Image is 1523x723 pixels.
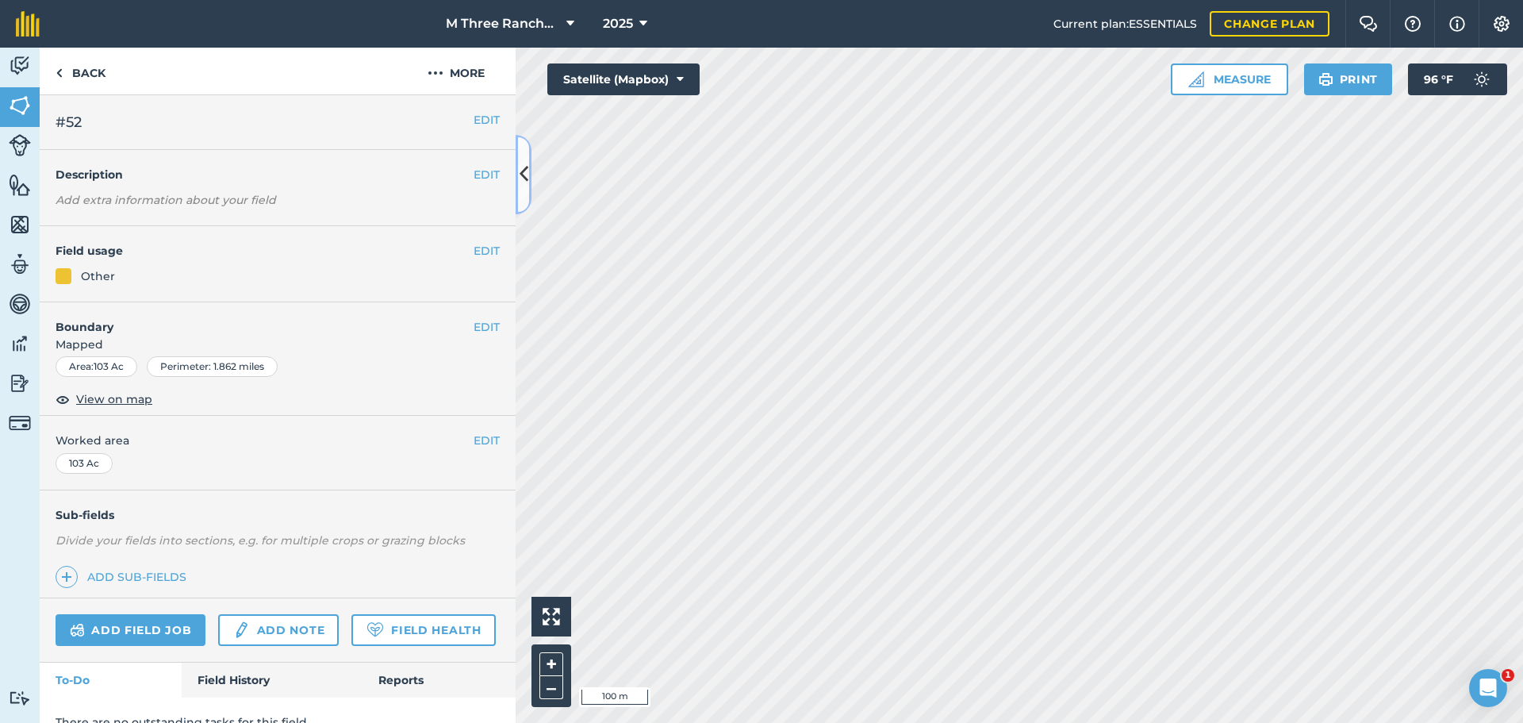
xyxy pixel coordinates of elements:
span: 1 [1502,669,1514,682]
button: – [539,676,563,699]
span: 2025 [603,14,633,33]
span: Worked area [56,432,500,449]
button: View on map [56,390,152,409]
h4: Boundary [40,302,474,336]
button: EDIT [474,432,500,449]
h4: Sub-fields [40,506,516,524]
img: svg+xml;base64,PD94bWwgdmVyc2lvbj0iMS4wIiBlbmNvZGluZz0idXRmLTgiPz4KPCEtLSBHZW5lcmF0b3I6IEFkb2JlIE... [9,412,31,434]
a: Back [40,48,121,94]
img: svg+xml;base64,PD94bWwgdmVyc2lvbj0iMS4wIiBlbmNvZGluZz0idXRmLTgiPz4KPCEtLSBHZW5lcmF0b3I6IEFkb2JlIE... [9,292,31,316]
img: A question mark icon [1403,16,1422,32]
img: svg+xml;base64,PD94bWwgdmVyc2lvbj0iMS4wIiBlbmNvZGluZz0idXRmLTgiPz4KPCEtLSBHZW5lcmF0b3I6IEFkb2JlIE... [9,54,31,78]
button: More [397,48,516,94]
div: Area : 103 Ac [56,356,137,377]
img: Two speech bubbles overlapping with the left bubble in the forefront [1359,16,1378,32]
em: Add extra information about your field [56,193,276,207]
span: Mapped [40,336,516,353]
button: EDIT [474,166,500,183]
img: svg+xml;base64,PHN2ZyB4bWxucz0iaHR0cDovL3d3dy53My5vcmcvMjAwMC9zdmciIHdpZHRoPSIyMCIgaGVpZ2h0PSIyNC... [428,63,443,83]
img: svg+xml;base64,PD94bWwgdmVyc2lvbj0iMS4wIiBlbmNvZGluZz0idXRmLTgiPz4KPCEtLSBHZW5lcmF0b3I6IEFkb2JlIE... [9,134,31,156]
img: svg+xml;base64,PD94bWwgdmVyc2lvbj0iMS4wIiBlbmNvZGluZz0idXRmLTgiPz4KPCEtLSBHZW5lcmF0b3I6IEFkb2JlIE... [9,371,31,395]
div: Perimeter : 1.862 miles [147,356,278,377]
span: 96 ° F [1424,63,1453,95]
img: fieldmargin Logo [16,11,40,37]
h4: Description [56,166,500,183]
img: svg+xml;base64,PHN2ZyB4bWxucz0iaHR0cDovL3d3dy53My5vcmcvMjAwMC9zdmciIHdpZHRoPSI1NiIgaGVpZ2h0PSI2MC... [9,173,31,197]
img: Ruler icon [1188,71,1204,87]
span: Current plan : ESSENTIALS [1053,15,1197,33]
img: svg+xml;base64,PHN2ZyB4bWxucz0iaHR0cDovL3d3dy53My5vcmcvMjAwMC9zdmciIHdpZHRoPSIxOCIgaGVpZ2h0PSIyNC... [56,390,70,409]
img: svg+xml;base64,PD94bWwgdmVyc2lvbj0iMS4wIiBlbmNvZGluZz0idXRmLTgiPz4KPCEtLSBHZW5lcmF0b3I6IEFkb2JlIE... [1466,63,1498,95]
img: svg+xml;base64,PHN2ZyB4bWxucz0iaHR0cDovL3d3dy53My5vcmcvMjAwMC9zdmciIHdpZHRoPSI1NiIgaGVpZ2h0PSI2MC... [9,213,31,237]
div: 103 Ac [56,453,113,474]
img: svg+xml;base64,PHN2ZyB4bWxucz0iaHR0cDovL3d3dy53My5vcmcvMjAwMC9zdmciIHdpZHRoPSIxOSIgaGVpZ2h0PSIyNC... [1318,70,1333,89]
img: svg+xml;base64,PHN2ZyB4bWxucz0iaHR0cDovL3d3dy53My5vcmcvMjAwMC9zdmciIHdpZHRoPSI5IiBoZWlnaHQ9IjI0Ii... [56,63,63,83]
iframe: Intercom live chat [1469,669,1507,707]
button: EDIT [474,242,500,260]
img: svg+xml;base64,PD94bWwgdmVyc2lvbj0iMS4wIiBlbmNvZGluZz0idXRmLTgiPz4KPCEtLSBHZW5lcmF0b3I6IEFkb2JlIE... [9,252,31,276]
button: EDIT [474,318,500,336]
a: To-Do [40,663,182,698]
img: A cog icon [1492,16,1511,32]
button: Measure [1171,63,1288,95]
h4: Field usage [56,242,474,260]
button: Satellite (Mapbox) [547,63,700,95]
img: Four arrows, one pointing top left, one top right, one bottom right and the last bottom left [543,608,560,625]
img: svg+xml;base64,PHN2ZyB4bWxucz0iaHR0cDovL3d3dy53My5vcmcvMjAwMC9zdmciIHdpZHRoPSIxNCIgaGVpZ2h0PSIyNC... [61,567,72,586]
a: Field History [182,663,362,698]
a: Add field job [56,614,205,646]
span: M Three Ranches LLC [446,14,560,33]
button: + [539,652,563,676]
a: Reports [363,663,516,698]
img: svg+xml;base64,PD94bWwgdmVyc2lvbj0iMS4wIiBlbmNvZGluZz0idXRmLTgiPz4KPCEtLSBHZW5lcmF0b3I6IEFkb2JlIE... [70,621,85,640]
span: View on map [76,390,152,408]
img: svg+xml;base64,PHN2ZyB4bWxucz0iaHR0cDovL3d3dy53My5vcmcvMjAwMC9zdmciIHdpZHRoPSI1NiIgaGVpZ2h0PSI2MC... [9,94,31,117]
a: Add note [218,614,339,646]
a: Field Health [351,614,495,646]
span: #52 [56,111,82,133]
a: Add sub-fields [56,566,193,588]
img: svg+xml;base64,PD94bWwgdmVyc2lvbj0iMS4wIiBlbmNvZGluZz0idXRmLTgiPz4KPCEtLSBHZW5lcmF0b3I6IEFkb2JlIE... [232,621,250,640]
button: Print [1304,63,1393,95]
button: EDIT [474,111,500,129]
img: svg+xml;base64,PHN2ZyB4bWxucz0iaHR0cDovL3d3dy53My5vcmcvMjAwMC9zdmciIHdpZHRoPSIxNyIgaGVpZ2h0PSIxNy... [1449,14,1465,33]
a: Change plan [1210,11,1329,37]
img: svg+xml;base64,PD94bWwgdmVyc2lvbj0iMS4wIiBlbmNvZGluZz0idXRmLTgiPz4KPCEtLSBHZW5lcmF0b3I6IEFkb2JlIE... [9,690,31,706]
em: Divide your fields into sections, e.g. for multiple crops or grazing blocks [56,533,465,548]
div: Other [81,267,115,285]
button: 96 °F [1408,63,1507,95]
img: svg+xml;base64,PD94bWwgdmVyc2lvbj0iMS4wIiBlbmNvZGluZz0idXRmLTgiPz4KPCEtLSBHZW5lcmF0b3I6IEFkb2JlIE... [9,332,31,356]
